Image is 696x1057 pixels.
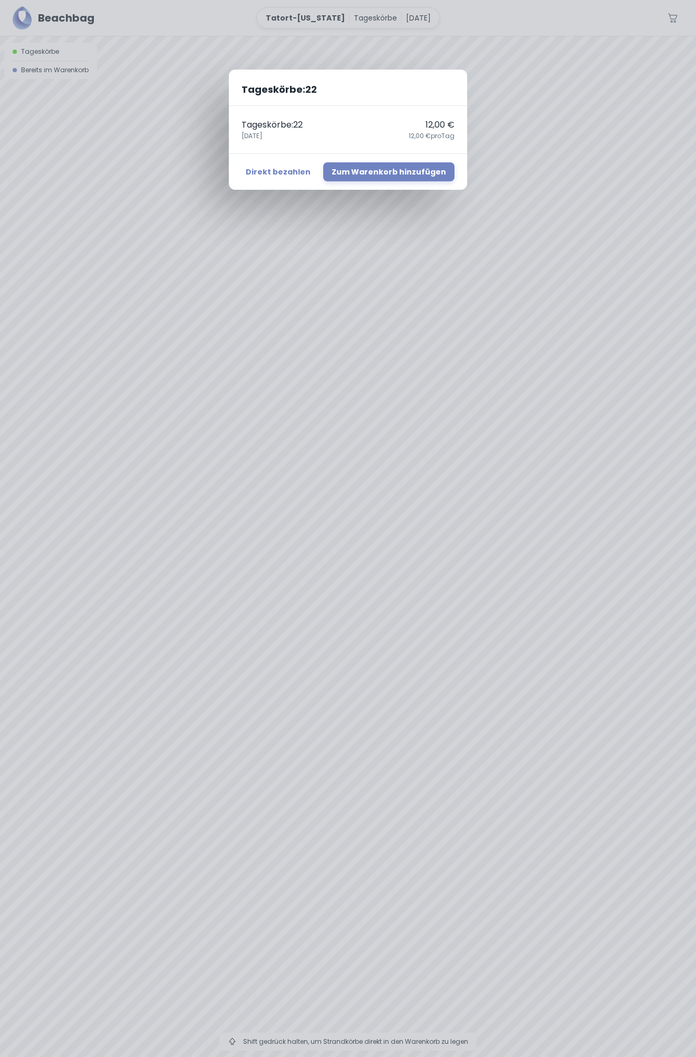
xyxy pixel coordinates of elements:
button: Direkt bezahlen [241,162,315,181]
span: [DATE] [241,131,263,141]
h2: Tageskörbe : 22 [229,70,467,106]
span: 12,00 € pro Tag [409,131,455,141]
button: Zum Warenkorb hinzufügen [323,162,455,181]
p: 12,00 € [426,119,455,131]
p: Tageskörbe : 22 [241,119,303,131]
